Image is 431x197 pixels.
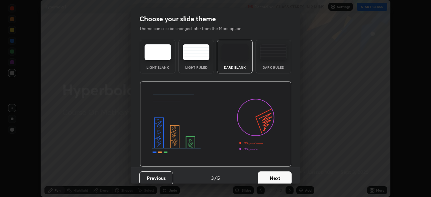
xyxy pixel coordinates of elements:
h4: 5 [217,174,220,182]
h4: 3 [211,174,214,182]
img: darkRuledTheme.de295e13.svg [260,44,287,60]
h4: / [214,174,217,182]
div: Dark Blank [221,66,248,69]
div: Dark Ruled [260,66,287,69]
img: darkThemeBanner.d06ce4a2.svg [140,81,292,167]
button: Next [258,171,292,185]
p: Theme can also be changed later from the More option [139,26,248,32]
img: lightRuledTheme.5fabf969.svg [183,44,209,60]
img: lightTheme.e5ed3b09.svg [144,44,171,60]
button: Previous [139,171,173,185]
h2: Choose your slide theme [139,14,216,23]
div: Light Ruled [183,66,210,69]
div: Light Blank [144,66,171,69]
img: darkTheme.f0cc69e5.svg [222,44,248,60]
